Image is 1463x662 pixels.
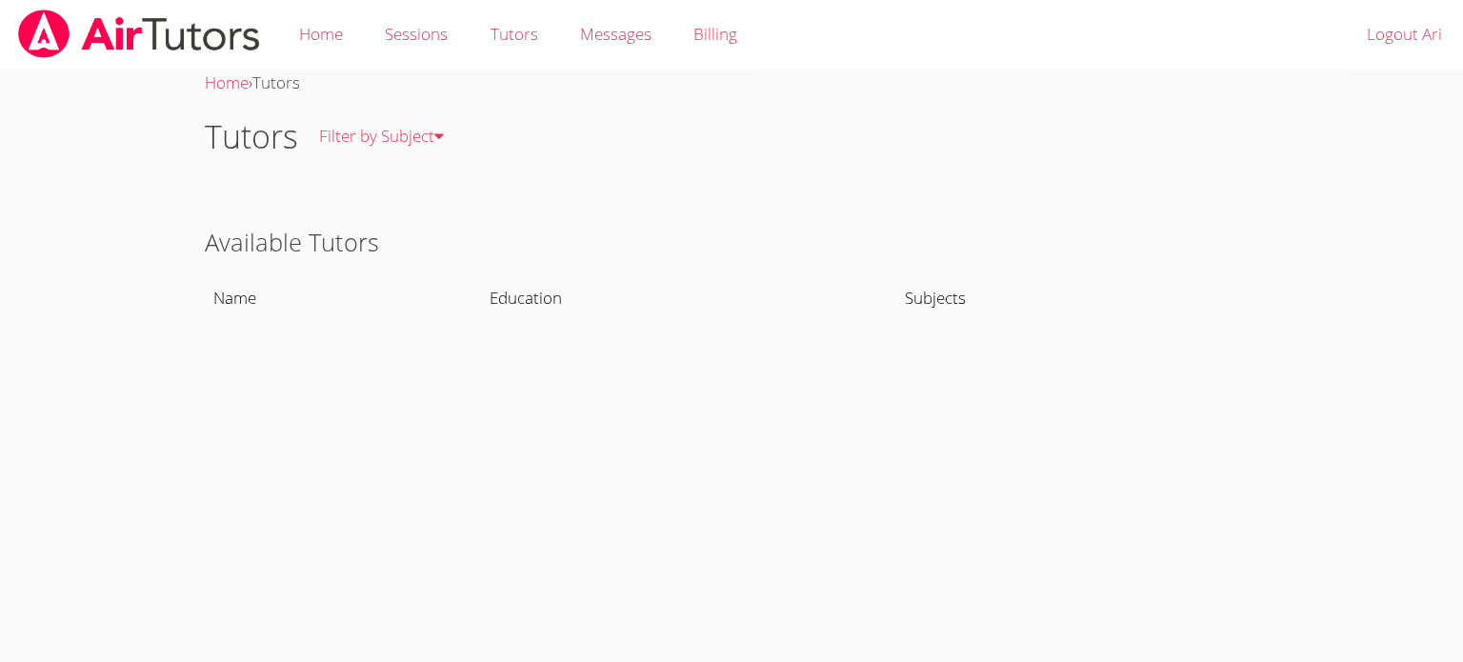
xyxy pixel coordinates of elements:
[205,224,1258,260] h2: Available Tutors
[205,276,482,320] th: Name
[205,71,249,93] a: Home
[298,102,465,171] a: Filter by Subject
[580,23,651,45] span: Messages
[896,276,1258,320] th: Subjects
[205,112,298,161] h1: Tutors
[252,71,300,93] span: Tutors
[16,10,262,58] img: airtutors_banner-c4298cdbf04f3fff15de1276eac7730deb9818008684d7c2e4769d2f7ddbe033.png
[482,276,897,320] th: Education
[205,70,1258,97] div: ›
